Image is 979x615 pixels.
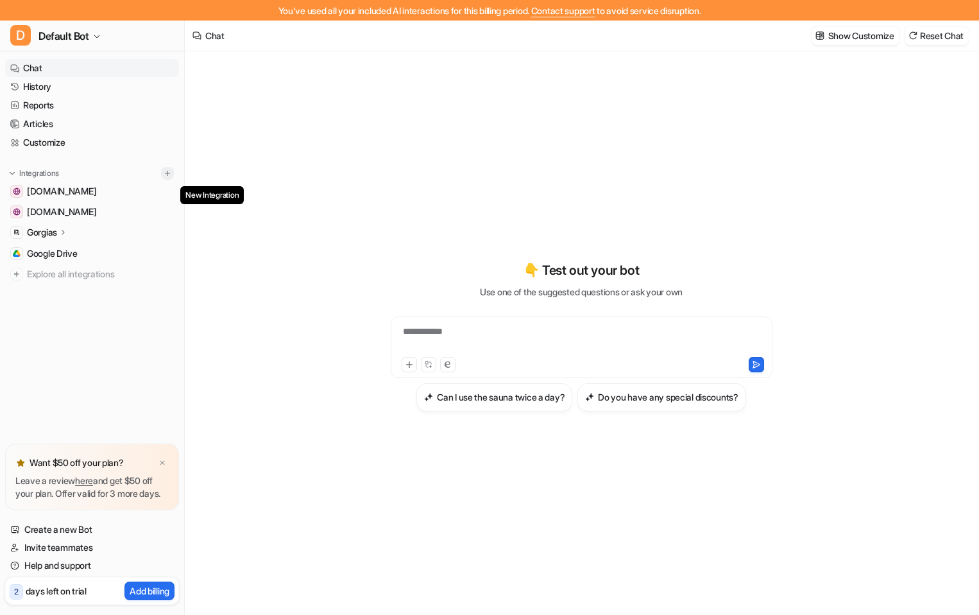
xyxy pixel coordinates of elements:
img: menu_add.svg [163,169,172,178]
p: Leave a review and get $50 off your plan. Offer valid for 3 more days. [15,474,169,500]
img: reset [908,31,917,40]
p: Integrations [19,168,59,178]
span: Google Drive [27,247,78,260]
button: Reset Chat [905,26,969,45]
div: Chat [205,29,225,42]
img: Google Drive [13,250,21,257]
a: Customize [5,134,179,152]
img: Gorgias [13,229,21,236]
a: Invite teammates [5,539,179,557]
a: here [75,475,93,486]
p: 2 [14,586,19,598]
img: explore all integrations [10,268,23,281]
a: Reports [5,96,179,114]
p: Gorgias [27,226,57,239]
a: Articles [5,115,179,133]
p: Add billing [130,584,169,598]
img: Do you have any special discounts? [585,392,594,402]
span: [DOMAIN_NAME] [27,205,96,218]
a: Google DriveGoogle Drive [5,245,179,263]
span: Explore all integrations [27,264,174,284]
a: Explore all integrations [5,265,179,283]
img: Can I use the sauna twice a day? [424,392,433,402]
h3: Can I use the sauna twice a day? [437,390,565,404]
img: help.sauna.space [13,187,21,195]
button: Integrations [5,167,63,180]
a: Help and support [5,557,179,575]
p: 👇 Test out your bot [524,261,639,280]
a: help.sauna.space[DOMAIN_NAME] [5,182,179,200]
img: customize [815,31,824,40]
button: Show Customize [812,26,899,45]
p: Want $50 off your plan? [30,456,124,469]
button: Can I use the sauna twice a day?Can I use the sauna twice a day? [416,383,572,411]
p: Use one of the suggested questions or ask your own [480,285,683,299]
img: sauna.space [13,208,21,216]
button: Do you have any special discounts?Do you have any special discounts? [577,383,745,411]
p: Show Customize [828,29,894,42]
span: Default Bot [38,27,89,45]
img: x [158,459,166,467]
span: New Integration [180,186,244,204]
p: days left on trial [26,584,87,598]
img: star [15,458,26,468]
a: History [5,78,179,96]
span: [DOMAIN_NAME] [27,185,96,198]
span: Contact support [531,5,595,16]
a: Create a new Bot [5,521,179,539]
button: Add billing [124,582,175,600]
a: sauna.space[DOMAIN_NAME] [5,203,179,221]
img: expand menu [8,169,17,178]
span: D [10,25,31,46]
h3: Do you have any special discounts? [598,390,738,404]
a: Chat [5,59,179,77]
